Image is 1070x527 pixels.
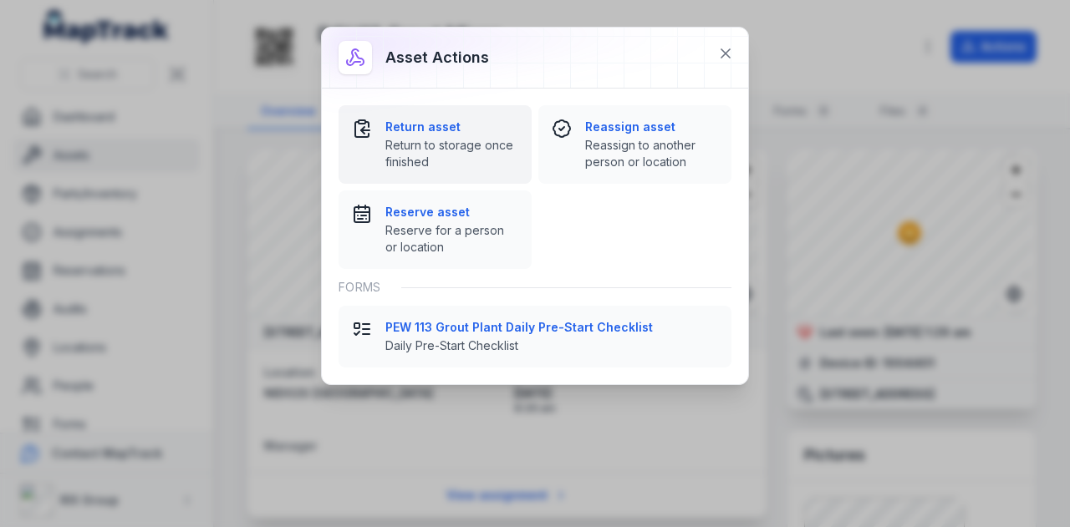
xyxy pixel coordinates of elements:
[385,204,518,220] strong: Reserve asset
[385,46,489,69] h3: Asset actions
[385,119,518,135] strong: Return asset
[385,337,718,354] span: Daily Pre-Start Checklist
[585,119,718,135] strong: Reassign asset
[339,306,731,367] button: PEW 113 Grout Plant Daily Pre-Start ChecklistDaily Pre-Start Checklist
[339,105,532,184] button: Return assetReturn to storage once finished
[385,137,518,170] span: Return to storage once finished
[538,105,731,184] button: Reassign assetReassign to another person or location
[339,190,532,269] button: Reserve assetReserve for a person or location
[585,137,718,170] span: Reassign to another person or location
[385,222,518,256] span: Reserve for a person or location
[339,269,731,306] div: Forms
[385,319,718,336] strong: PEW 113 Grout Plant Daily Pre-Start Checklist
